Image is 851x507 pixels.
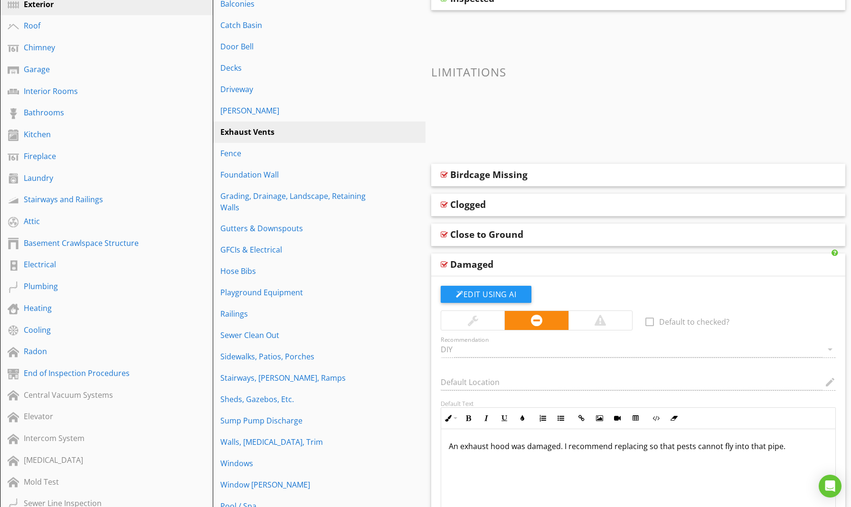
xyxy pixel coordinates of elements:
[459,409,477,427] button: Bold (⌘B)
[24,367,168,379] div: End of Inspection Procedures
[626,409,644,427] button: Insert Table
[441,400,836,407] div: Default Text
[590,409,608,427] button: Insert Image (⌘P)
[450,229,523,240] div: Close to Ground
[220,41,385,52] div: Door Bell
[24,389,168,401] div: Central Vacuum Systems
[220,394,385,405] div: Sheds, Gazebos, Etc.
[24,194,168,205] div: Stairways and Railings
[24,259,168,270] div: Electrical
[220,244,385,255] div: GFCIs & Electrical
[24,216,168,227] div: Attic
[220,190,385,213] div: Grading, Drainage, Landscape, Retaining Walls
[220,148,385,159] div: Fence
[24,150,168,162] div: Fireplace
[495,409,513,427] button: Underline (⌘U)
[220,105,385,116] div: [PERSON_NAME]
[441,286,531,303] button: Edit Using AI
[24,129,168,140] div: Kitchen
[449,441,828,452] p: An exhaust hood was damaged. I recommend replacing so that pests cannot fly into that pipe.
[220,265,385,277] div: Hose Bibs
[220,479,385,490] div: Window [PERSON_NAME]
[220,372,385,384] div: Stairways, [PERSON_NAME], Ramps
[450,169,528,180] div: Birdcage Missing
[24,281,168,292] div: Plumbing
[24,85,168,97] div: Interior Rooms
[24,20,168,31] div: Roof
[572,409,590,427] button: Insert Link (⌘K)
[665,409,683,427] button: Clear Formatting
[220,223,385,234] div: Gutters & Downspouts
[24,172,168,184] div: Laundry
[220,19,385,31] div: Catch Basin
[450,199,486,210] div: Clogged
[220,329,385,341] div: Sewer Clean Out
[220,126,385,138] div: Exhaust Vents
[24,237,168,249] div: Basement Crawlspace Structure
[513,409,531,427] button: Colors
[220,169,385,180] div: Foundation Wall
[450,259,493,270] div: Damaged
[441,409,459,427] button: Inline Style
[431,66,845,78] h3: Limitations
[220,351,385,362] div: Sidewalks, Patios, Porches
[24,454,168,466] div: [MEDICAL_DATA]
[477,409,495,427] button: Italic (⌘I)
[24,42,168,53] div: Chimney
[608,409,626,427] button: Insert Video
[552,409,570,427] button: Unordered List
[220,436,385,448] div: Walls, [MEDICAL_DATA], Trim
[819,475,842,498] div: Open Intercom Messenger
[24,411,168,422] div: Elevator
[647,409,665,427] button: Code View
[24,432,168,444] div: Intercom System
[24,324,168,336] div: Cooling
[220,308,385,319] div: Railings
[220,62,385,74] div: Decks
[220,84,385,95] div: Driveway
[220,287,385,298] div: Playground Equipment
[220,415,385,426] div: Sump Pump Discharge
[24,302,168,314] div: Heating
[24,64,168,75] div: Garage
[24,476,168,488] div: Mold Test
[220,458,385,469] div: Windows
[24,346,168,357] div: Radon
[534,409,552,427] button: Ordered List
[24,107,168,118] div: Bathrooms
